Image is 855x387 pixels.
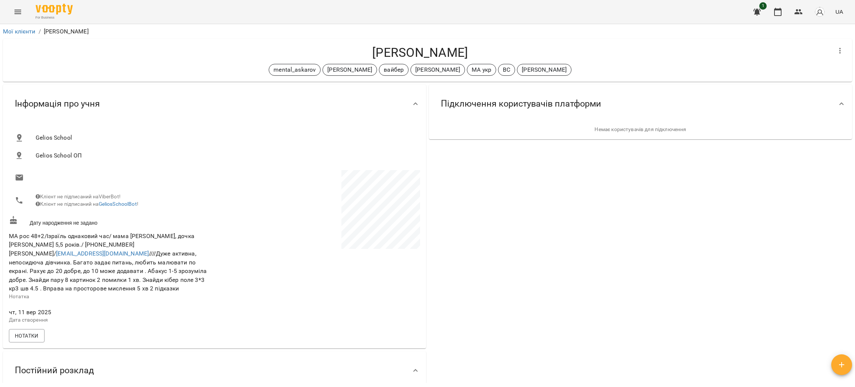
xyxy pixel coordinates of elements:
p: [PERSON_NAME] [415,65,460,74]
div: [PERSON_NAME] [517,64,571,76]
div: ВС [498,64,515,76]
span: For Business [36,15,73,20]
li: / [39,27,41,36]
p: [PERSON_NAME] [327,65,372,74]
div: Підключення користувачів платформи [429,85,852,123]
span: 1 [759,2,767,10]
button: UA [832,5,846,19]
span: Постійний розклад [15,365,94,376]
div: [PERSON_NAME] [410,64,465,76]
div: mental_askarov [269,64,321,76]
div: Інформація про учня [3,85,426,123]
span: МА рос 48+2/Ізраїль однаковий час/ мама [PERSON_NAME], дочка [PERSON_NAME] 5,5 років./ [PHONE_NUM... [9,232,207,292]
button: Menu [9,3,27,21]
span: Інформація про учня [15,98,100,110]
div: [PERSON_NAME] [322,64,377,76]
span: чт, 11 вер 2025 [9,308,213,317]
p: [PERSON_NAME] [522,65,567,74]
div: МА укр [467,64,496,76]
button: Нотатки [9,329,45,342]
p: вайбер [384,65,404,74]
p: Нотатка [9,293,213,300]
p: ВС [503,65,510,74]
span: Нотатки [15,331,39,340]
p: mental_askarov [273,65,316,74]
a: GeliosSchoolBot [99,201,137,207]
div: Дату народження не задано [7,214,214,228]
a: Мої клієнти [3,28,36,35]
span: Підключення користувачів платформи [441,98,601,110]
a: [EMAIL_ADDRESS][DOMAIN_NAME] [56,250,149,257]
img: avatar_s.png [815,7,825,17]
nav: breadcrumb [3,27,852,36]
p: Немає користувачів для підключення [435,126,846,133]
p: [PERSON_NAME] [44,27,89,36]
span: Gelios School [36,133,414,142]
p: Дата створення [9,316,213,324]
p: МА укр [472,65,491,74]
div: вайбер [379,64,409,76]
span: Клієнт не підписаний на ! [36,201,138,207]
span: Клієнт не підписаний на ViberBot! [36,193,121,199]
span: UA [835,8,843,16]
h4: [PERSON_NAME] [9,45,831,60]
span: Gelios School ОП [36,151,414,160]
img: Voopty Logo [36,4,73,14]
